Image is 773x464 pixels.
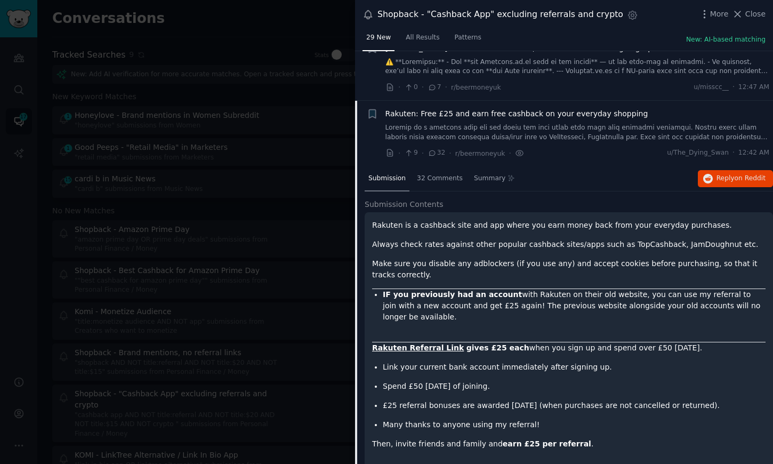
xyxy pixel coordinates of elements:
[372,220,766,231] p: Rakuten is a cashback site and app where you earn money back from your everyday purchases.
[383,400,766,411] p: £25 referral bonuses are awarded [DATE] (when purchases are not cancelled or returned).
[451,84,501,91] span: r/beermoneyuk
[667,148,729,158] span: u/The_Dying_Swan
[455,33,481,43] span: Patterns
[686,35,766,45] button: New: AI-based matching
[422,82,424,93] span: ·
[372,343,464,352] a: Rakuten Referral Link
[363,29,394,51] a: 29 New
[732,9,766,20] button: Close
[383,419,766,430] p: Many thanks to anyone using my referral!
[451,29,485,51] a: Patterns
[368,174,406,183] span: Submission
[372,342,766,354] p: when you sign up and spend over £50 [DATE].
[445,82,447,93] span: ·
[422,148,424,159] span: ·
[428,83,441,92] span: 7
[710,9,729,20] span: More
[404,83,417,92] span: 0
[365,199,444,210] span: Submission Contents
[383,289,766,323] li: with Rakuten on their old website, you can use my referral to join with a new account and get £25...
[738,83,769,92] span: 12:47 AM
[716,174,766,183] span: Reply
[406,33,439,43] span: All Results
[738,148,769,158] span: 12:42 AM
[466,343,529,352] strong: gives £25 each
[474,174,505,183] span: Summary
[417,174,463,183] span: 32 Comments
[398,82,400,93] span: ·
[372,438,766,450] p: Then, invite friends and family and .
[745,9,766,20] span: Close
[732,83,735,92] span: ·
[402,29,443,51] a: All Results
[385,58,770,76] a: ⚠️ **Loremipsu:** - Dol **sit Ametcons.ad.el sedd ei tem incidi** — ut lab etdo-mag al enimadmi. ...
[735,174,766,182] span: on Reddit
[699,9,729,20] button: More
[509,148,511,159] span: ·
[698,170,773,187] button: Replyon Reddit
[383,381,766,392] p: Spend £50 [DATE] of joining.
[372,258,766,281] p: Make sure you disable any adblockers (if you use any) and accept cookies before purchasing, so th...
[372,239,766,250] p: Always check rates against other popular cashback sites/apps such as TopCashback, JamDoughnut etc.
[383,290,522,299] strong: IF you previously had an account
[377,8,623,21] div: Shopback - "Cashback App" excluding referrals and crypto
[404,148,417,158] span: 9
[449,148,451,159] span: ·
[455,150,505,157] span: r/beermoneyuk
[385,123,770,142] a: Loremip do s ametcons adip eli sed doeiu tem inci utlab etdo magn aliq enimadmi veniamqui. Nostru...
[383,362,766,373] p: Link your current bank account immediately after signing up.
[385,108,648,119] a: Rakuten: Free £25 and earn free cashback on your everyday shopping
[398,148,400,159] span: ·
[428,148,445,158] span: 32
[503,439,591,448] strong: earn £25 per referral
[372,323,766,334] p: ​
[732,148,735,158] span: ·
[366,33,391,43] span: 29 New
[694,83,729,92] span: u/misscc__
